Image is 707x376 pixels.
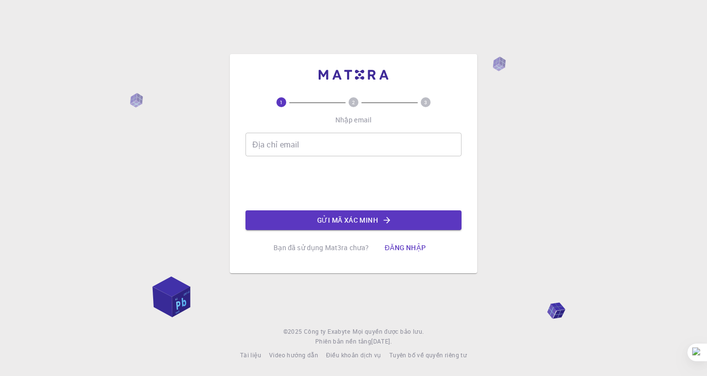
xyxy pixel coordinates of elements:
[371,337,390,345] font: [DATE]
[280,99,283,106] text: 1
[390,337,392,345] font: .
[315,337,371,345] font: Phiên bản nền tảng
[335,115,372,124] font: Nhập email
[371,337,392,347] a: [DATE].
[304,327,350,337] a: Công ty Exabyte
[288,327,302,335] font: 2025
[326,351,381,359] font: Điều khoản dịch vụ
[326,350,381,360] a: Điều khoản dịch vụ
[240,351,261,359] font: Tài liệu
[240,350,261,360] a: Tài liệu
[273,243,369,252] font: Bạn đã sử dụng Mat3ra chưa?
[269,350,318,360] a: Video hướng dẫn
[389,351,467,359] font: Tuyên bố về quyền riêng tư
[353,327,424,335] font: Mọi quyền được bảo lưu.
[283,327,288,335] font: ©
[245,210,462,230] button: Gửi mã xác minh
[269,351,318,359] font: Video hướng dẫn
[352,99,355,106] text: 2
[384,243,426,252] font: Đăng nhập
[389,350,467,360] a: Tuyên bố về quyền riêng tư
[279,164,428,202] iframe: reCAPTCHA
[317,215,378,225] font: Gửi mã xác minh
[424,99,427,106] text: 3
[377,238,434,258] button: Đăng nhập
[304,327,350,335] font: Công ty Exabyte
